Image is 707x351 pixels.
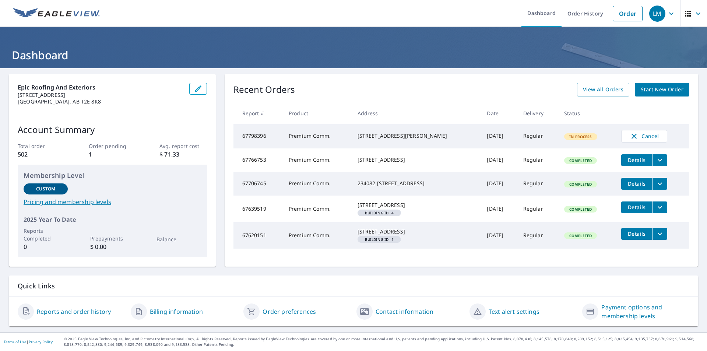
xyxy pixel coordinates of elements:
[481,222,517,249] td: [DATE]
[558,102,615,124] th: Status
[652,228,667,240] button: filesDropdownBtn-67620151
[601,303,689,320] a: Payment options and membership levels
[358,132,475,140] div: [STREET_ADDRESS][PERSON_NAME]
[565,233,596,238] span: Completed
[18,150,65,159] p: 502
[352,102,481,124] th: Address
[360,211,398,215] span: 4
[233,102,283,124] th: Report #
[613,6,643,21] a: Order
[652,178,667,190] button: filesDropdownBtn-67706745
[635,83,689,96] a: Start New Order
[283,124,352,148] td: Premium Comm.
[283,222,352,249] td: Premium Comm.
[233,172,283,196] td: 67706745
[629,132,659,141] span: Cancel
[481,196,517,222] td: [DATE]
[376,307,433,316] a: Contact information
[358,180,475,187] div: 234082 [STREET_ADDRESS]
[358,228,475,235] div: [STREET_ADDRESS]
[626,180,648,187] span: Details
[150,307,203,316] a: Billing information
[621,228,652,240] button: detailsBtn-67620151
[583,85,623,94] span: View All Orders
[37,307,111,316] a: Reports and order history
[64,336,703,347] p: © 2025 Eagle View Technologies, Inc. and Pictometry International Corp. All Rights Reserved. Repo...
[641,85,683,94] span: Start New Order
[283,102,352,124] th: Product
[4,339,27,344] a: Terms of Use
[565,182,596,187] span: Completed
[90,235,134,242] p: Prepayments
[18,281,689,291] p: Quick Links
[36,186,55,192] p: Custom
[517,196,558,222] td: Regular
[233,124,283,148] td: 67798396
[649,6,665,22] div: LM
[24,227,68,242] p: Reports Completed
[565,207,596,212] span: Completed
[233,222,283,249] td: 67620151
[18,123,207,136] p: Account Summary
[263,307,316,316] a: Order preferences
[621,201,652,213] button: detailsBtn-67639519
[358,156,475,164] div: [STREET_ADDRESS]
[13,8,100,19] img: EV Logo
[90,242,134,251] p: $ 0.00
[517,222,558,249] td: Regular
[621,130,667,143] button: Cancel
[156,235,201,243] p: Balance
[481,124,517,148] td: [DATE]
[517,102,558,124] th: Delivery
[652,154,667,166] button: filesDropdownBtn-67766753
[159,150,207,159] p: $ 71.33
[89,150,136,159] p: 1
[18,98,183,105] p: [GEOGRAPHIC_DATA], AB T2E 8K8
[626,157,648,164] span: Details
[652,201,667,213] button: filesDropdownBtn-67639519
[621,154,652,166] button: detailsBtn-67766753
[481,148,517,172] td: [DATE]
[365,211,389,215] em: Building ID
[24,171,201,180] p: Membership Level
[4,340,53,344] p: |
[365,238,389,241] em: Building ID
[18,92,183,98] p: [STREET_ADDRESS]
[29,339,53,344] a: Privacy Policy
[565,134,597,139] span: In Process
[283,196,352,222] td: Premium Comm.
[24,215,201,224] p: 2025 Year To Date
[481,102,517,124] th: Date
[358,201,475,209] div: [STREET_ADDRESS]
[283,148,352,172] td: Premium Comm.
[577,83,629,96] a: View All Orders
[517,148,558,172] td: Regular
[517,124,558,148] td: Regular
[233,196,283,222] td: 67639519
[24,242,68,251] p: 0
[18,83,183,92] p: Epic Roofing and Exteriors
[517,172,558,196] td: Regular
[233,148,283,172] td: 67766753
[89,142,136,150] p: Order pending
[233,83,295,96] p: Recent Orders
[360,238,398,241] span: 1
[621,178,652,190] button: detailsBtn-67706745
[283,172,352,196] td: Premium Comm.
[626,204,648,211] span: Details
[24,197,201,206] a: Pricing and membership levels
[481,172,517,196] td: [DATE]
[9,48,698,63] h1: Dashboard
[159,142,207,150] p: Avg. report cost
[18,142,65,150] p: Total order
[626,230,648,237] span: Details
[489,307,539,316] a: Text alert settings
[565,158,596,163] span: Completed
